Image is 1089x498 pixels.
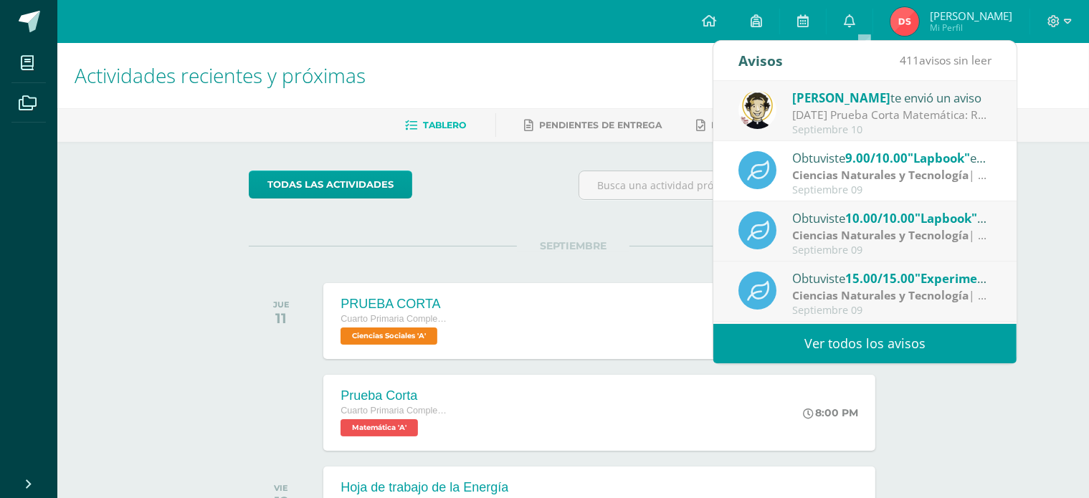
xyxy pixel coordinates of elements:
[792,167,991,183] div: | Zona
[738,91,776,129] img: 4bd1cb2f26ef773666a99eb75019340a.png
[792,244,991,257] div: Septiembre 09
[341,297,448,312] div: PRUEBA CORTA
[738,41,783,80] div: Avisos
[273,300,290,310] div: JUE
[792,287,991,304] div: | Zona
[792,107,991,123] div: Mañana Prueba Corta Matemática: Recordatorio de prueba corta matemática, temas a estudiar: 1. Áre...
[75,62,366,89] span: Actividades recientes y próximas
[792,124,991,136] div: Septiembre 10
[792,269,991,287] div: Obtuviste en
[900,52,919,68] span: 411
[540,120,662,130] span: Pendientes de entrega
[915,210,986,226] span: "Lapbook"
[792,209,991,227] div: Obtuviste en
[890,7,919,36] img: 53d1dea75573273255adaa9689ca28cb.png
[792,287,969,303] strong: Ciencias Naturales y Tecnología
[274,483,288,493] div: VIE
[341,419,418,436] span: Matemática 'A'
[908,150,970,166] span: "Lapbook"
[792,88,991,107] div: te envió un aviso
[517,239,629,252] span: SEPTIEMBRE
[845,150,908,166] span: 9.00/10.00
[712,120,776,130] span: Entregadas
[792,184,991,196] div: Septiembre 09
[792,227,991,244] div: | Zona
[713,324,1017,363] a: Ver todos los avisos
[792,227,969,243] strong: Ciencias Naturales y Tecnología
[900,52,991,68] span: avisos sin leer
[697,114,776,137] a: Entregadas
[341,327,437,345] span: Ciencias Sociales 'A'
[341,406,448,416] span: Cuarto Primaria Complementaria
[341,388,448,403] div: Prueba Corta
[579,171,897,199] input: Busca una actividad próxima aquí...
[930,21,1012,34] span: Mi Perfil
[915,270,1003,287] span: "Experimento"
[845,210,915,226] span: 10.00/10.00
[249,171,412,198] a: todas las Actividades
[341,314,448,324] span: Cuarto Primaria Complementaria
[341,480,508,495] div: Hoja de trabajo de la Energía
[792,90,890,106] span: [PERSON_NAME]
[424,120,467,130] span: Tablero
[803,406,858,419] div: 8:00 PM
[273,310,290,327] div: 11
[792,148,991,167] div: Obtuviste en
[792,167,969,183] strong: Ciencias Naturales y Tecnología
[406,114,467,137] a: Tablero
[845,270,915,287] span: 15.00/15.00
[792,305,991,317] div: Septiembre 09
[525,114,662,137] a: Pendientes de entrega
[930,9,1012,23] span: [PERSON_NAME]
